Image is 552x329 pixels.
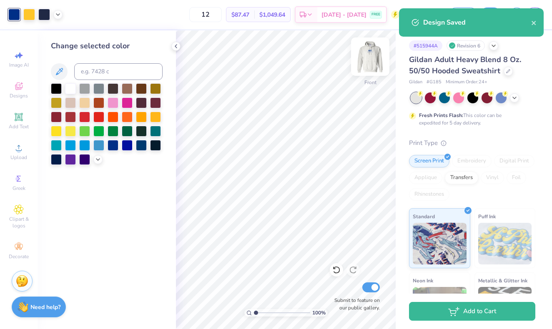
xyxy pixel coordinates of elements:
[413,287,467,329] img: Neon Ink
[423,17,531,27] div: Design Saved
[419,112,463,119] strong: Fresh Prints Flash:
[481,172,504,184] div: Vinyl
[9,123,29,130] span: Add Text
[364,79,376,86] div: Front
[74,63,163,80] input: e.g. 7428 c
[452,155,492,167] div: Embroidery
[413,276,433,285] span: Neon Ink
[330,297,380,312] label: Submit to feature on our public gallery.
[478,287,532,329] img: Metallic & Glitter Ink
[478,276,527,285] span: Metallic & Glitter Ink
[354,40,387,73] img: Front
[409,79,422,86] span: Gildan
[312,309,326,317] span: 100 %
[409,302,535,321] button: Add to Cart
[409,40,442,51] div: # 515944A
[413,223,467,264] img: Standard
[259,10,285,19] span: $1,049.64
[10,154,27,161] span: Upload
[531,17,537,27] button: close
[189,7,222,22] input: – –
[413,212,435,221] span: Standard
[371,12,380,17] span: FREE
[409,55,521,76] span: Gildan Adult Heavy Blend 8 Oz. 50/50 Hooded Sweatshirt
[445,172,478,184] div: Transfers
[404,6,444,23] input: Untitled Design
[409,138,535,148] div: Print Type
[427,79,442,86] span: # G185
[494,155,534,167] div: Digital Print
[507,172,526,184] div: Foil
[10,92,28,99] span: Designs
[13,185,25,192] span: Greek
[9,62,29,68] span: Image AI
[321,10,366,19] span: [DATE] - [DATE]
[30,303,60,311] strong: Need help?
[446,79,487,86] span: Minimum Order: 24 +
[409,188,449,201] div: Rhinestones
[478,212,496,221] span: Puff Ink
[51,40,163,52] div: Change selected color
[409,172,442,184] div: Applique
[9,253,29,260] span: Decorate
[478,223,532,264] img: Puff Ink
[4,216,33,229] span: Clipart & logos
[231,10,249,19] span: $87.47
[419,112,522,127] div: This color can be expedited for 5 day delivery.
[447,40,485,51] div: Revision 6
[409,155,449,167] div: Screen Print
